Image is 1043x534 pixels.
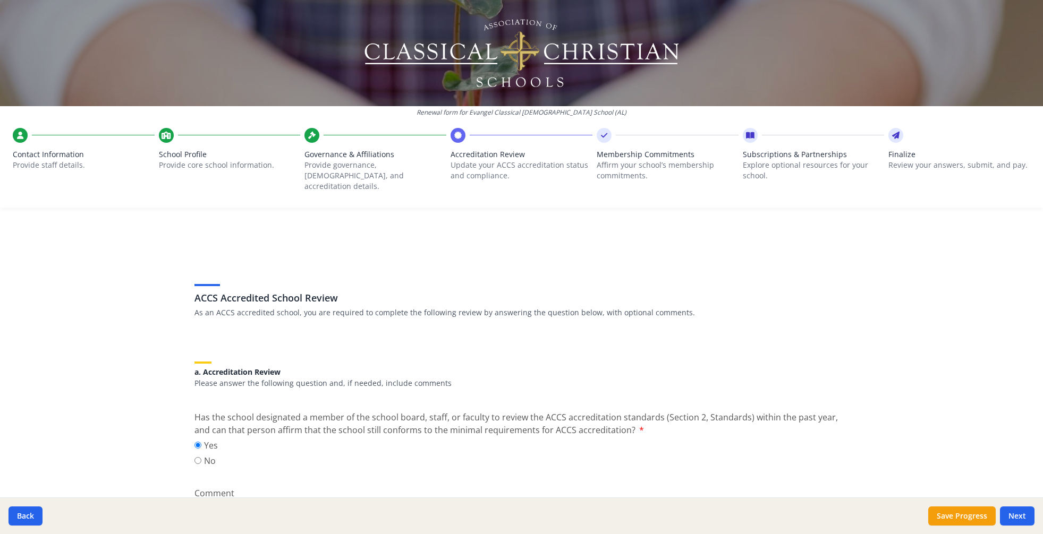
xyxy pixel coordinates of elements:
[159,149,301,160] span: School Profile
[194,457,201,464] input: No
[13,149,155,160] span: Contact Information
[194,439,218,452] label: Yes
[194,454,218,467] label: No
[194,368,849,376] h5: a. Accreditation Review
[304,149,446,160] span: Governance & Affiliations
[743,160,885,181] p: Explore optional resources for your school.
[597,149,739,160] span: Membership Commitments
[888,149,1030,160] span: Finalize
[194,411,838,436] span: Has the school designated a member of the school board, staff, or faculty to review the ACCS accr...
[9,506,43,526] button: Back
[194,487,234,499] span: Comment
[451,160,592,181] p: Update your ACCS accreditation status and compliance.
[743,149,885,160] span: Subscriptions & Partnerships
[597,160,739,181] p: Affirm your school’s membership commitments.
[451,149,592,160] span: Accreditation Review
[362,16,681,90] img: Logo
[194,307,849,318] p: As an ACCS accredited school, you are required to complete the following review by answering the ...
[304,160,446,192] p: Provide governance, [DEMOGRAPHIC_DATA], and accreditation details.
[159,160,301,170] p: Provide core school information.
[1000,506,1034,526] button: Next
[13,160,155,170] p: Provide staff details.
[194,442,201,449] input: Yes
[194,378,849,389] p: Please answer the following question and, if needed, include comments
[194,290,849,305] h3: ACCS Accredited School Review
[928,506,996,526] button: Save Progress
[888,160,1030,170] p: Review your answers, submit, and pay.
